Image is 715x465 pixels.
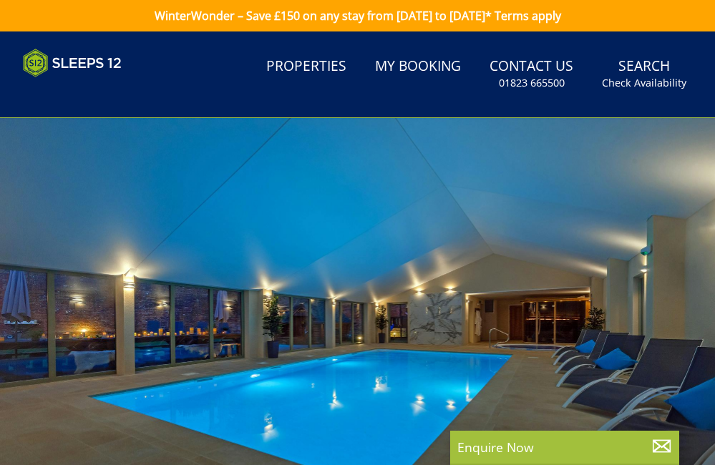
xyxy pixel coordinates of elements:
a: SearchCheck Availability [596,51,692,97]
a: Contact Us01823 665500 [484,51,579,97]
small: Check Availability [602,76,686,90]
iframe: Customer reviews powered by Trustpilot [16,86,166,98]
a: My Booking [369,51,467,83]
a: Properties [261,51,352,83]
p: Enquire Now [457,438,672,456]
img: Sleeps 12 [23,49,122,77]
small: 01823 665500 [499,76,565,90]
